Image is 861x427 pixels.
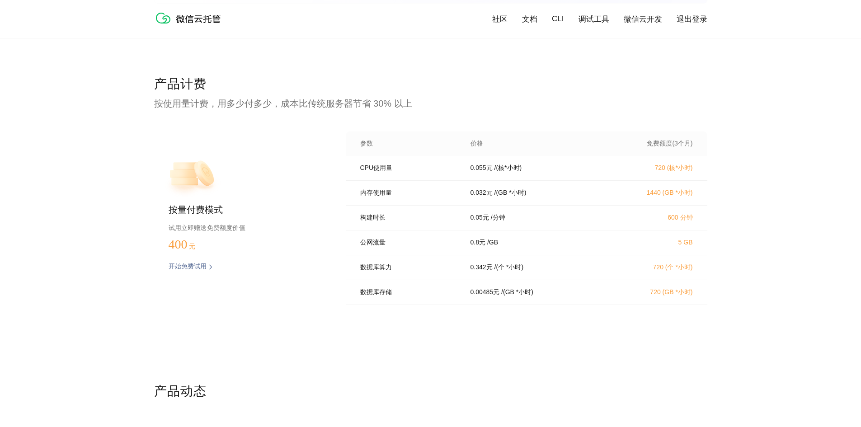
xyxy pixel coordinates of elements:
a: CLI [552,14,564,23]
p: / (核*小时) [494,164,522,172]
p: 400 [169,237,214,252]
p: 公网流量 [360,239,458,247]
p: 免费额度(3个月) [613,140,693,148]
p: 600 分钟 [613,214,693,222]
p: 按使用量计费，用多少付多少，成本比传统服务器节省 30% 以上 [154,97,707,110]
p: 720 (核*小时) [613,164,693,172]
span: 元 [189,243,195,250]
p: / 分钟 [491,214,505,222]
p: / GB [487,239,498,247]
p: 内存使用量 [360,189,458,197]
a: 社区 [492,14,508,24]
p: 0.00485 元 [470,288,500,296]
p: 5 GB [613,239,693,246]
p: 产品动态 [154,383,707,401]
p: 数据库存储 [360,288,458,296]
p: 0.032 元 [470,189,493,197]
p: 数据库算力 [360,263,458,272]
a: 文档 [522,14,537,24]
p: 产品计费 [154,75,707,94]
p: 720 (个 *小时) [613,263,693,272]
p: 价格 [470,140,483,148]
a: 退出登录 [677,14,707,24]
p: CPU使用量 [360,164,458,172]
p: 开始免费试用 [169,263,207,272]
p: 构建时长 [360,214,458,222]
p: / (个 *小时) [494,263,524,272]
p: 0.342 元 [470,263,493,272]
p: 参数 [360,140,458,148]
p: 按量付费模式 [169,204,317,216]
p: 试用立即赠送免费额度价值 [169,222,317,234]
p: 720 (GB *小时) [613,288,693,296]
a: 微信云托管 [154,21,226,28]
p: / (GB *小时) [501,288,533,296]
p: 0.055 元 [470,164,493,172]
p: 0.05 元 [470,214,489,222]
a: 调试工具 [579,14,609,24]
p: 1440 (GB *小时) [613,189,693,197]
p: / (GB *小时) [494,189,527,197]
p: 0.8 元 [470,239,485,247]
img: 微信云托管 [154,9,226,27]
a: 微信云开发 [624,14,662,24]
